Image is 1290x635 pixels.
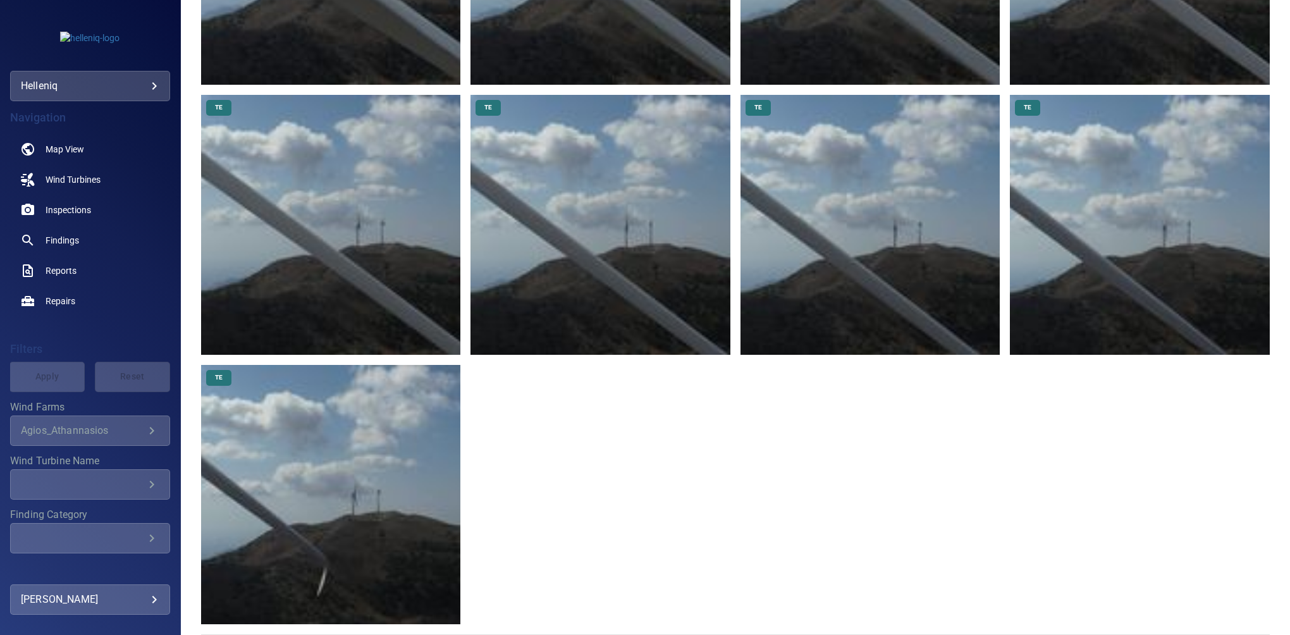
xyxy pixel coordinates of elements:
[10,164,170,195] a: windturbines noActive
[21,424,144,436] div: Agios_Athannasios
[10,256,170,286] a: reports noActive
[10,469,170,500] div: Wind Turbine Name
[46,204,91,216] span: Inspections
[477,103,500,112] span: TE
[46,264,77,277] span: Reports
[1016,103,1039,112] span: TE
[46,234,79,247] span: Findings
[10,286,170,316] a: repairs noActive
[10,510,170,520] label: Finding Category
[21,589,159,610] div: [PERSON_NAME]
[10,225,170,256] a: findings noActive
[10,564,170,574] label: Finding Type
[46,173,101,186] span: Wind Turbines
[46,143,84,156] span: Map View
[10,71,170,101] div: helleniq
[10,416,170,446] div: Wind Farms
[60,32,120,44] img: helleniq-logo
[10,456,170,466] label: Wind Turbine Name
[21,76,159,96] div: helleniq
[10,523,170,553] div: Finding Category
[10,111,170,124] h4: Navigation
[207,373,230,382] span: TE
[10,343,170,355] h4: Filters
[207,103,230,112] span: TE
[46,295,75,307] span: Repairs
[10,402,170,412] label: Wind Farms
[10,195,170,225] a: inspections noActive
[747,103,770,112] span: TE
[10,134,170,164] a: map noActive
